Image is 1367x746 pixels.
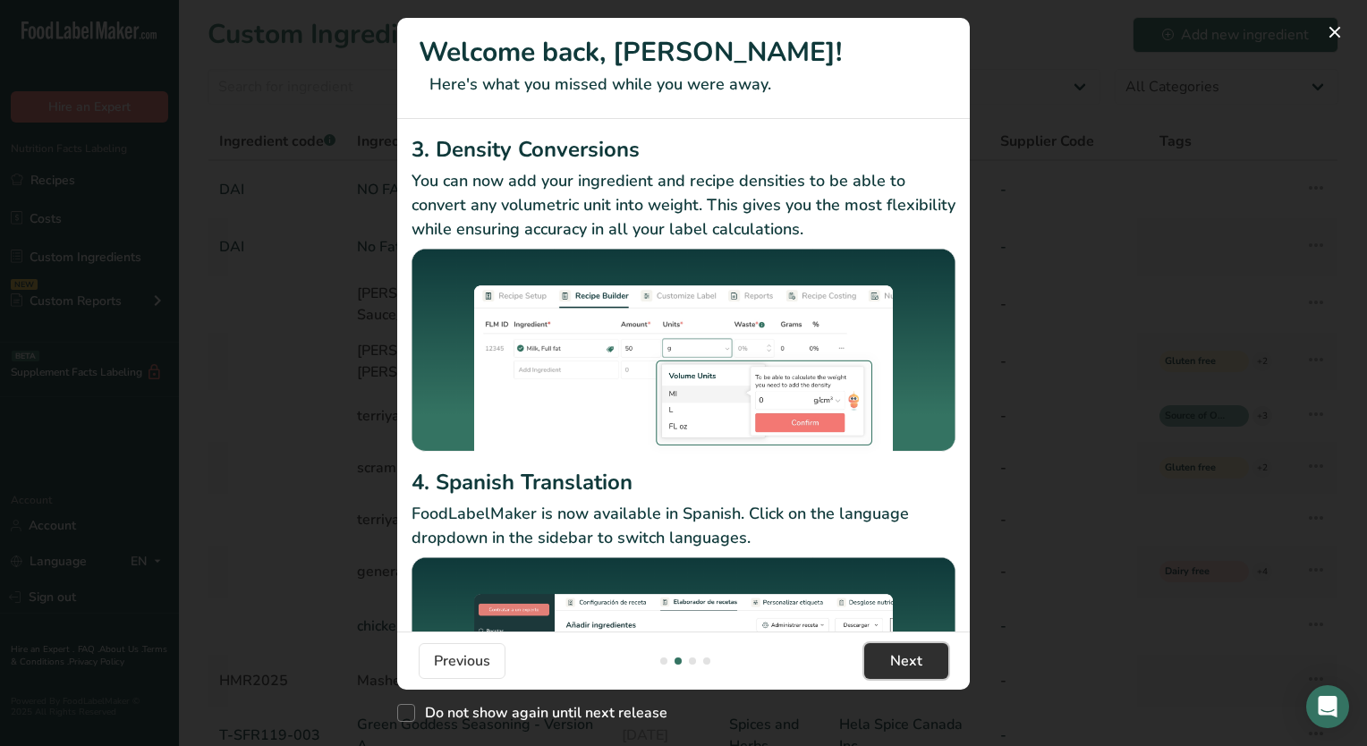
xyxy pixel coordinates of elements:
[412,169,955,242] p: You can now add your ingredient and recipe densities to be able to convert any volumetric unit in...
[864,643,948,679] button: Next
[412,249,955,460] img: Density Conversions
[890,650,922,672] span: Next
[415,704,667,722] span: Do not show again until next release
[412,133,955,165] h2: 3. Density Conversions
[434,650,490,672] span: Previous
[419,643,505,679] button: Previous
[419,32,948,72] h1: Welcome back, [PERSON_NAME]!
[412,502,955,550] p: FoodLabelMaker is now available in Spanish. Click on the language dropdown in the sidebar to swit...
[419,72,948,97] p: Here's what you missed while you were away.
[412,466,955,498] h2: 4. Spanish Translation
[1306,685,1349,728] div: Open Intercom Messenger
